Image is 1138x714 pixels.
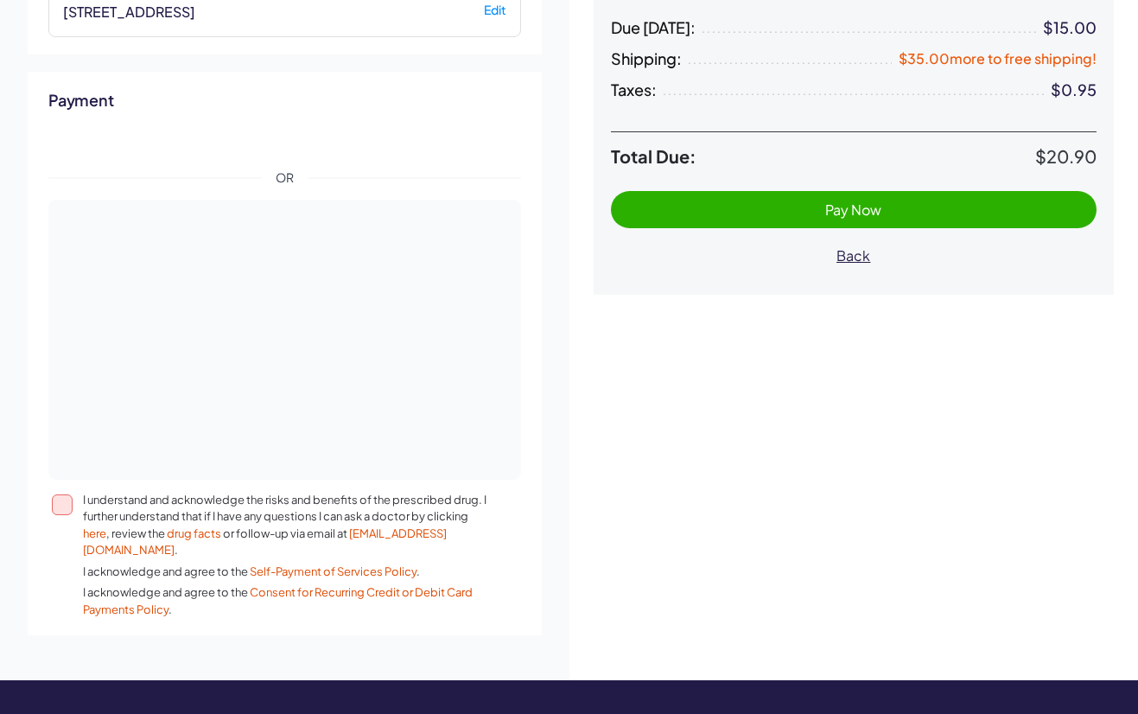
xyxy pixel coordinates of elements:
[1051,81,1097,99] div: $0.95
[611,19,696,36] span: Due [DATE]:
[83,585,473,616] a: Consent for Recurring Credit or Debit Card Payments Policy
[611,146,1036,167] span: Total Due:
[250,564,416,578] a: Self-Payment of Services Policy
[262,169,308,187] span: OR
[836,246,870,265] span: Back
[52,494,73,515] button: I understand and acknowledge the risks and benefits of the prescribed drug. I further understand ...
[899,49,1097,67] span: $35.00 more to free shipping!
[167,526,221,540] a: drug facts
[484,3,506,18] button: Edit
[611,237,1097,274] button: Back
[611,81,657,99] span: Taxes:
[83,526,106,540] a: here
[611,191,1097,228] button: Pay Now
[45,114,524,159] iframe: Secure express checkout frame
[63,3,195,22] span: [STREET_ADDRESS]
[1043,19,1097,36] div: $15.00
[83,584,493,618] span: I acknowledge and agree to the .
[611,50,682,67] span: Shipping:
[62,217,507,469] iframe: Secure payment input frame
[48,89,521,111] h2: Payment
[1035,145,1097,167] span: $20.90
[83,564,493,581] span: I acknowledge and agree to the .
[825,201,881,219] span: Pay Now
[83,492,493,559] span: I understand and acknowledge the risks and benefits of the prescribed drug. I further understand ...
